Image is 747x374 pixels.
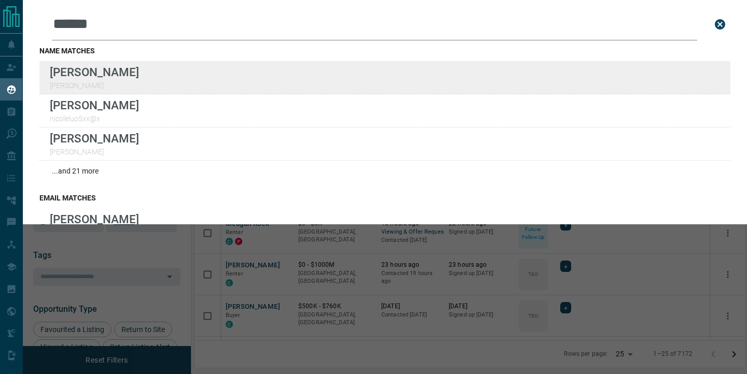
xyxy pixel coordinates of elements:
p: [PERSON_NAME] [50,81,139,90]
p: nicoleluo5xx@x [50,114,139,123]
p: [PERSON_NAME] [50,98,139,112]
button: close search bar [710,14,730,35]
h3: email matches [39,194,730,202]
h3: name matches [39,47,730,55]
div: ...and 21 more [39,161,730,181]
p: [PERSON_NAME] [50,212,139,226]
p: [PERSON_NAME] [50,148,139,156]
p: [PERSON_NAME] [50,132,139,145]
p: [PERSON_NAME] [50,65,139,79]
